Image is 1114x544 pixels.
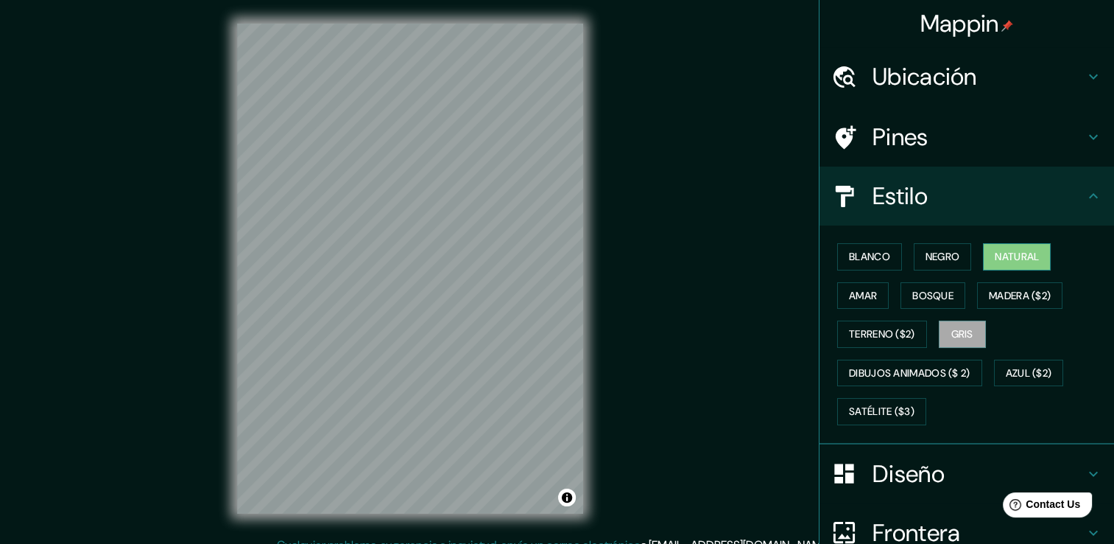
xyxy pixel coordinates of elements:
font: Natural [995,248,1039,266]
font: Bosque [912,287,953,305]
font: Satélite ($3) [849,402,914,421]
h4: Ubicación [872,62,1085,91]
font: Terreno ($2) [849,325,915,344]
div: Pines [819,108,1114,167]
font: Amar [849,287,877,305]
button: Azul ($2) [994,360,1064,387]
button: Natural [983,243,1051,271]
button: Madera ($2) [977,282,1062,310]
font: Azul ($2) [1006,364,1052,383]
font: Madera ($2) [989,287,1051,305]
div: Diseño [819,444,1114,503]
font: Negro [926,248,960,266]
button: Dibujos animados ($ 2) [837,360,982,387]
font: Mappin [920,8,999,39]
button: Blanco [837,243,902,271]
h4: Diseño [872,459,1085,489]
button: Negro [914,243,972,271]
button: Gris [939,321,986,348]
iframe: Help widget launcher [983,487,1098,528]
button: Amar [837,282,889,310]
div: Ubicación [819,47,1114,106]
button: Satélite ($3) [837,398,926,425]
img: pin-icon.png [1001,20,1013,32]
h4: Estilo [872,181,1085,211]
button: Terreno ($2) [837,321,927,348]
button: Alternar atribución [558,489,576,506]
font: Blanco [849,248,890,266]
h4: Pines [872,122,1085,152]
font: Dibujos animados ($ 2) [849,364,970,383]
font: Gris [951,325,973,344]
div: Estilo [819,167,1114,226]
button: Bosque [900,282,965,310]
canvas: Mapa [237,24,583,514]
